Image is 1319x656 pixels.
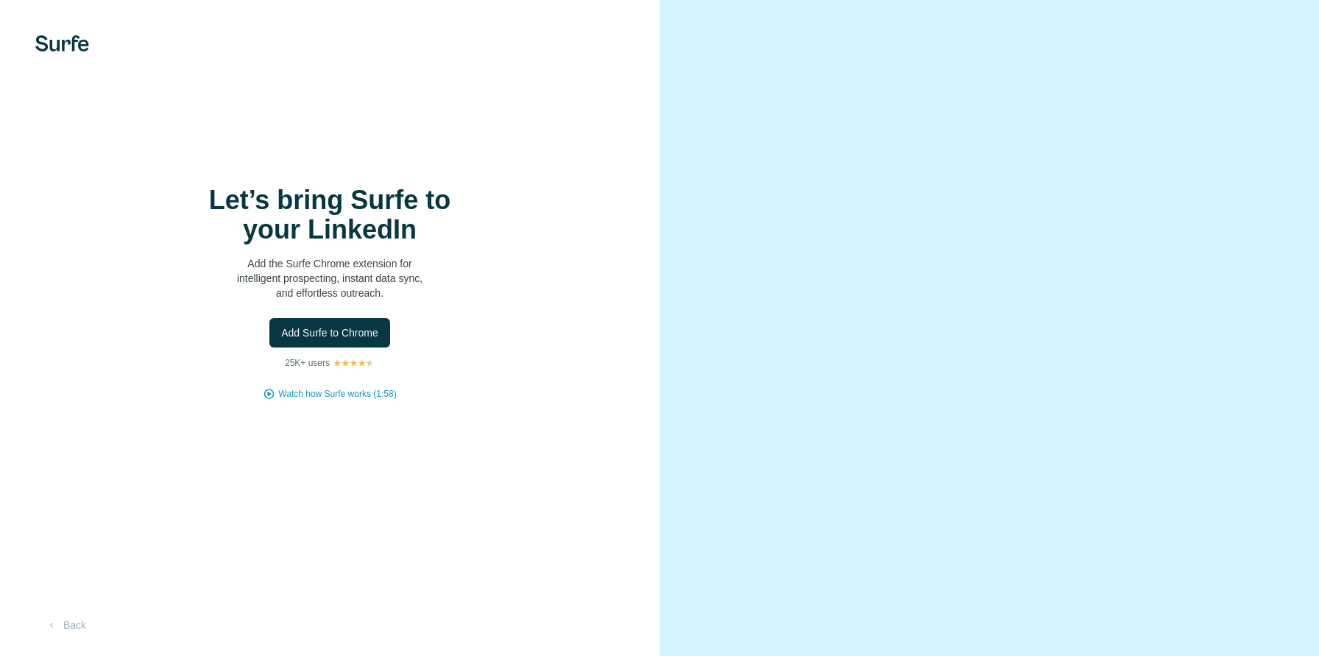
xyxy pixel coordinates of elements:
p: Add the Surfe Chrome extension for intelligent prospecting, instant data sync, and effortless out... [183,256,477,300]
button: Back [35,612,96,638]
p: 25K+ users [285,356,330,370]
span: Add Surfe to Chrome [281,325,378,340]
img: Surfe's logo [35,35,89,52]
h1: Let’s bring Surfe to your LinkedIn [183,186,477,244]
button: Add Surfe to Chrome [269,318,390,348]
button: Watch how Surfe works (1:58) [278,387,396,401]
img: Rating Stars [333,359,375,367]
